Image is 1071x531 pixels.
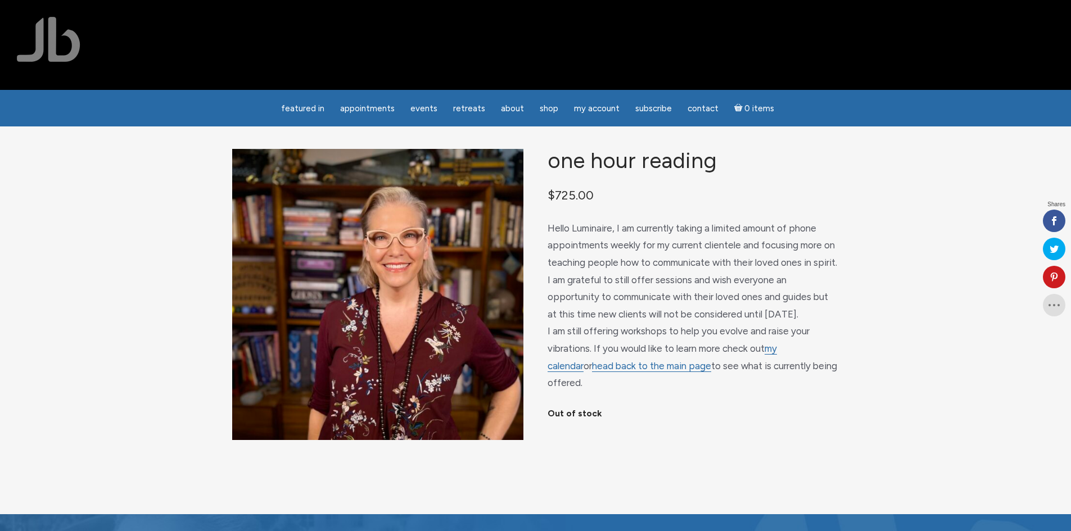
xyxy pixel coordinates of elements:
span: Subscribe [635,103,672,114]
bdi: 725.00 [548,188,594,202]
a: About [494,98,531,120]
a: Retreats [446,98,492,120]
span: Shop [540,103,558,114]
span: Appointments [340,103,395,114]
span: Shares [1047,202,1065,207]
a: Contact [681,98,725,120]
span: About [501,103,524,114]
a: Events [404,98,444,120]
span: featured in [281,103,324,114]
a: head back to the main page [592,360,711,372]
a: Shop [533,98,565,120]
p: Out of stock [548,405,839,423]
span: Contact [688,103,718,114]
img: Jamie Butler. The Everyday Medium [17,17,80,62]
a: Subscribe [629,98,679,120]
a: Appointments [333,98,401,120]
a: featured in [274,98,331,120]
a: Cart0 items [727,97,781,120]
span: Events [410,103,437,114]
span: Hello Luminaire, I am currently taking a limited amount of phone appointments weekly for my curre... [548,223,837,388]
span: $ [548,188,555,202]
span: Retreats [453,103,485,114]
a: my calendar [548,343,777,372]
span: 0 items [744,105,774,113]
i: Cart [734,103,745,114]
span: My Account [574,103,620,114]
h1: One Hour Reading [548,149,839,173]
img: One Hour Reading [232,149,523,440]
a: My Account [567,98,626,120]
